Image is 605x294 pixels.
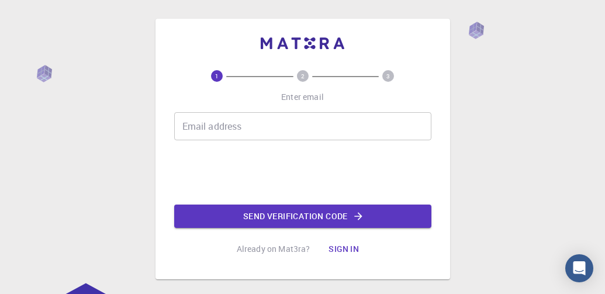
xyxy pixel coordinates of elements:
[319,237,368,261] button: Sign in
[386,72,390,80] text: 3
[237,243,310,255] p: Already on Mat3ra?
[214,150,392,195] iframe: reCAPTCHA
[174,205,431,228] button: Send verification code
[565,254,593,282] div: Open Intercom Messenger
[281,91,324,103] p: Enter email
[215,72,219,80] text: 1
[301,72,305,80] text: 2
